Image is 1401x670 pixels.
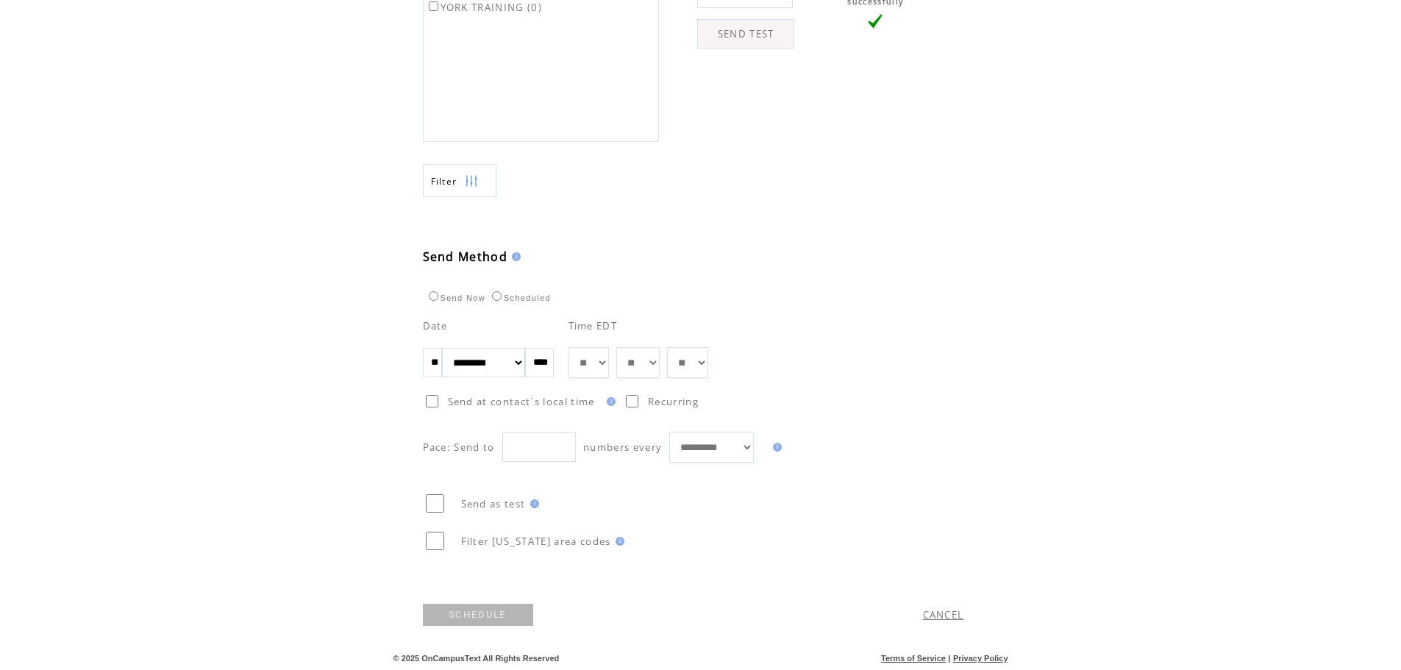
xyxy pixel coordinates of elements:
[697,19,794,49] a: SEND TEST
[461,497,526,510] span: Send as test
[488,293,551,302] label: Scheduled
[393,654,560,663] span: © 2025 OnCampusText All Rights Reserved
[423,249,508,265] span: Send Method
[568,319,618,332] span: Time EDT
[423,164,496,197] a: Filter
[881,654,946,663] a: Terms of Service
[507,252,521,261] img: help.gif
[769,443,782,452] img: help.gif
[526,499,539,508] img: help.gif
[611,537,624,546] img: help.gif
[868,14,883,29] img: vLarge.png
[602,397,616,406] img: help.gif
[425,293,485,302] label: Send Now
[448,395,595,408] span: Send at contact`s local time
[583,441,662,454] span: numbers every
[461,535,611,548] span: Filter [US_STATE] area codes
[492,291,502,301] input: Scheduled
[431,175,457,188] span: Show filters
[423,604,533,626] a: SCHEDULE
[426,1,543,14] label: YORK TRAINING (0)
[948,654,950,663] span: |
[429,291,438,301] input: Send Now
[465,165,478,198] img: filters.png
[423,441,495,454] span: Pace: Send to
[953,654,1008,663] a: Privacy Policy
[648,395,699,408] span: Recurring
[423,319,448,332] span: Date
[923,608,964,621] a: CANCEL
[429,1,438,11] input: YORK TRAINING (0)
